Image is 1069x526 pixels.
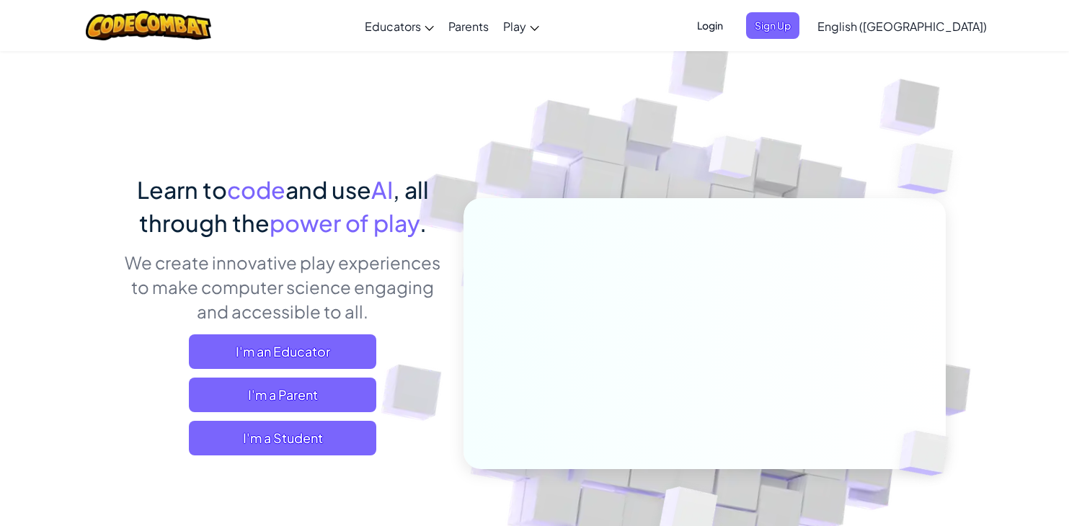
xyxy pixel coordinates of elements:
[874,401,982,506] img: Overlap cubes
[270,208,420,237] span: power of play
[189,421,376,455] button: I'm a Student
[137,175,227,204] span: Learn to
[420,208,427,237] span: .
[365,19,421,34] span: Educators
[817,19,987,34] span: English ([GEOGRAPHIC_DATA])
[358,6,441,45] a: Educators
[441,6,496,45] a: Parents
[688,12,732,39] button: Login
[189,334,376,369] a: I'm an Educator
[371,175,393,204] span: AI
[810,6,994,45] a: English ([GEOGRAPHIC_DATA])
[681,107,785,215] img: Overlap cubes
[503,19,526,34] span: Play
[124,250,442,324] p: We create innovative play experiences to make computer science engaging and accessible to all.
[285,175,371,204] span: and use
[496,6,546,45] a: Play
[86,11,212,40] img: CodeCombat logo
[227,175,285,204] span: code
[189,378,376,412] a: I'm a Parent
[746,12,799,39] button: Sign Up
[869,108,993,230] img: Overlap cubes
